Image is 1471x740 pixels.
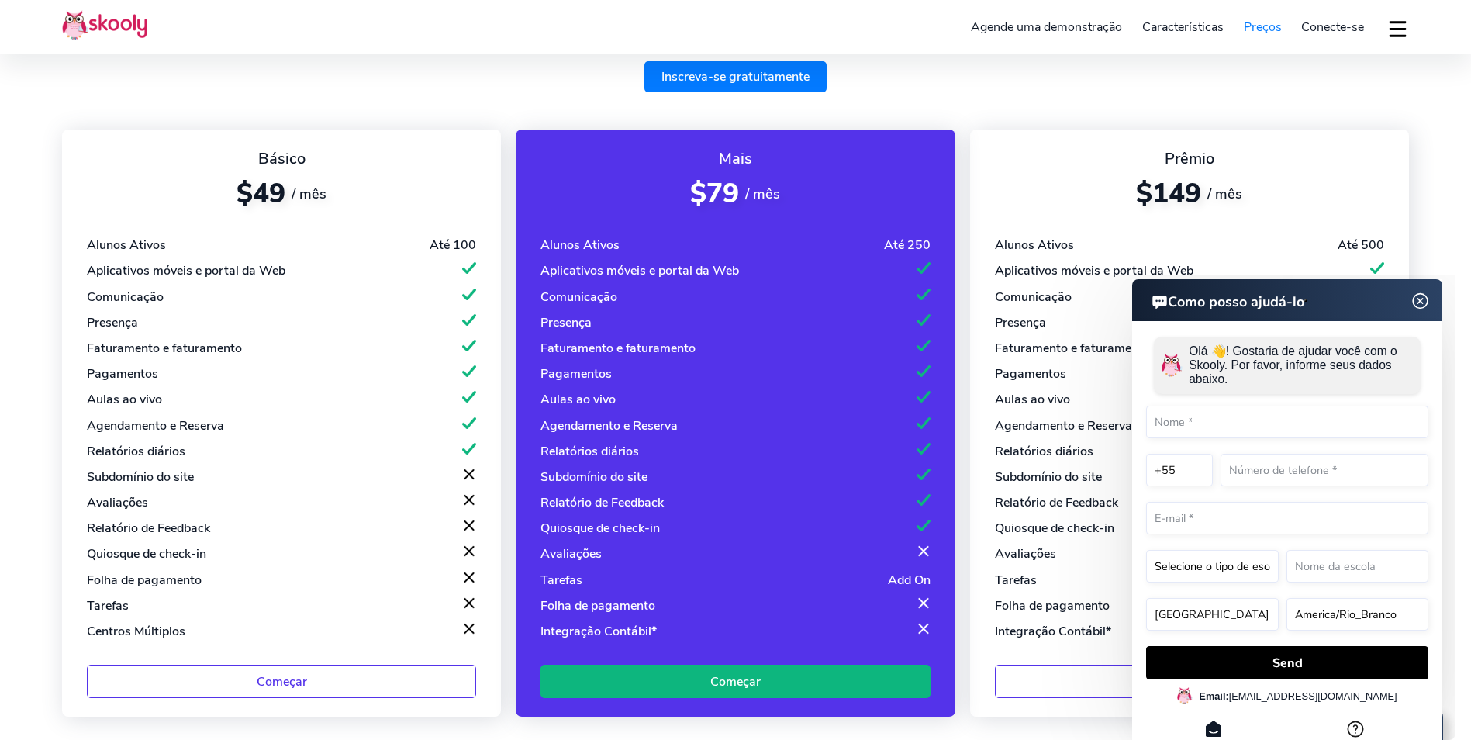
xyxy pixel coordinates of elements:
div: Alunos Ativos [540,237,620,254]
div: Relatório de Feedback [995,494,1118,511]
div: Quiosque de check-in [995,520,1114,537]
div: Aulas ao vivo [87,391,162,408]
span: Conecte-se [1301,19,1364,36]
div: Add On [888,572,931,589]
a: Começar [540,665,930,698]
div: Pagamentos [540,365,612,382]
div: Presença [540,314,592,331]
div: Subdomínio do site [540,469,647,486]
div: Presença [995,314,1046,331]
span: $79 [690,175,739,212]
div: Relatório de Feedback [540,494,664,511]
div: Faturamento e faturamento [995,340,1150,357]
div: Agendamento e Reserva [995,417,1132,434]
div: Comunicação [87,289,164,306]
div: Faturamento e faturamento [540,340,696,357]
span: / mês [1207,185,1242,203]
div: Até 100 [430,237,476,254]
div: Tarefas [995,572,1037,589]
button: dropdown menu [1386,11,1409,47]
div: Centros Múltiplos [87,623,185,640]
span: $49 [237,175,285,212]
div: Comunicação [540,289,617,306]
span: / mês [745,185,780,203]
div: Relatórios diários [87,443,185,460]
div: Tarefas [540,572,582,589]
div: Subdomínio do site [995,469,1102,486]
a: Começar [995,665,1384,698]
div: Avaliações [87,494,148,511]
div: Relatórios diários [540,443,639,460]
div: Tarefas [87,597,129,614]
div: Aulas ao vivo [995,391,1070,408]
div: Básico [87,148,476,169]
div: Alunos Ativos [995,237,1074,254]
span: Preços [1244,19,1282,36]
div: Quiosque de check-in [540,520,660,537]
div: Aplicativos móveis e portal da Web [995,262,1193,279]
div: Folha de pagamento [995,597,1110,614]
div: Aplicativos móveis e portal da Web [540,262,739,279]
div: Prêmio [995,148,1384,169]
div: Avaliações [995,545,1056,562]
div: Folha de pagamento [87,572,202,589]
div: Integração Contábil* [540,623,657,640]
div: Aulas ao vivo [540,391,616,408]
a: Começar [87,665,476,698]
div: Relatório de Feedback [87,520,210,537]
div: Alunos Ativos [87,237,166,254]
div: Integração Contábil* [995,623,1111,640]
div: Até 500 [1338,237,1384,254]
div: Relatórios diários [995,443,1093,460]
div: Folha de pagamento [540,597,655,614]
div: Quiosque de check-in [87,545,206,562]
a: Agende uma demonstração [962,15,1133,40]
span: / mês [292,185,326,203]
div: Subdomínio do site [87,469,194,486]
div: Mais [540,148,930,169]
div: Até 250 [884,237,931,254]
div: Faturamento e faturamento [87,340,242,357]
div: Comunicação [995,289,1072,306]
div: Aplicativos móveis e portal da Web [87,262,285,279]
span: $149 [1136,175,1201,212]
div: Agendamento e Reserva [87,417,224,434]
a: Preços [1234,15,1292,40]
div: Presença [87,314,138,331]
img: Skooly [62,10,147,40]
a: Conecte-se [1291,15,1374,40]
div: Agendamento e Reserva [540,417,678,434]
div: Avaliações [540,545,602,562]
div: Pagamentos [87,365,158,382]
a: Características [1132,15,1234,40]
a: Inscreva-se gratuitamente [644,61,827,92]
div: Pagamentos [995,365,1066,382]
